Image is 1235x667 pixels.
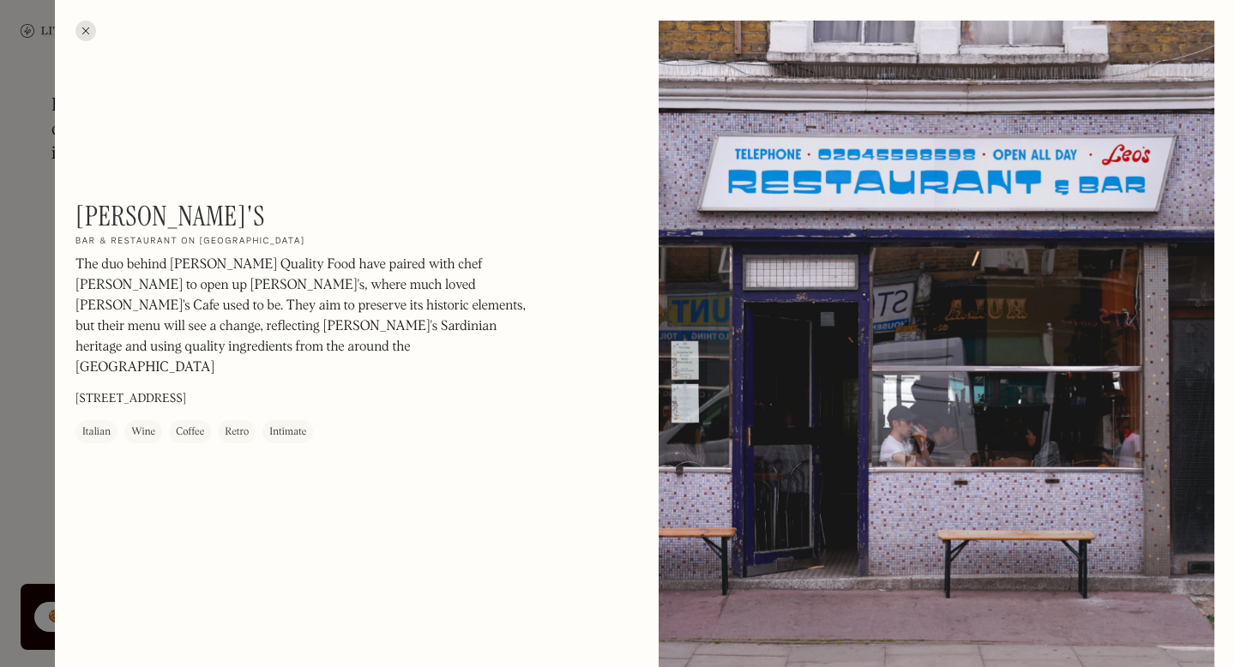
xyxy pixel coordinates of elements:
p: [STREET_ADDRESS] [75,391,186,409]
div: Italian [82,424,111,442]
div: Wine [131,424,155,442]
h2: Bar & restaurant on [GEOGRAPHIC_DATA] [75,237,305,249]
div: Intimate [269,424,306,442]
div: Retro [225,424,249,442]
h1: [PERSON_NAME]'s [75,200,265,232]
p: The duo behind [PERSON_NAME] Quality Food have paired with chef [PERSON_NAME] to open up [PERSON_... [75,255,539,379]
div: Coffee [176,424,204,442]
